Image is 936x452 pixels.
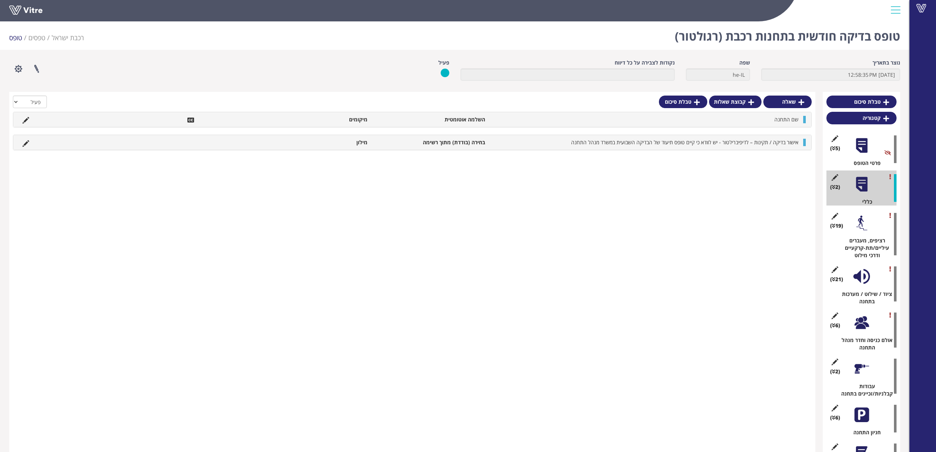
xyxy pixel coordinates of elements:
span: 335 [52,33,84,42]
li: מיקומים [254,116,371,123]
label: נוצר בתאריך [873,59,900,66]
span: אישור בדיקה / תקינות – לדיפיברילטור - יש לוודא כי קיים טופס תיעוד של הבדיקה השבועית במשרד מנהל התחנה [571,139,798,146]
label: שפה [739,59,750,66]
a: טבלת סיכום [826,96,897,108]
img: yes [441,68,449,77]
a: קבוצת שאלות [709,96,761,108]
span: (2 ) [830,368,840,375]
div: פרטי הטופס [832,159,897,167]
div: ציוד / שילוט / מערכות בתחנה [832,290,897,305]
li: בחירה (בודדת) מתוך רשימה [371,139,488,146]
span: (19 ) [830,222,843,230]
span: (6 ) [830,414,840,421]
li: השלמה אוטומטית [371,116,488,123]
div: חניון התחנה [832,429,897,436]
div: רציפים, מעברים עיליים/תת-קרקעיים ודרכי מילוט [832,237,897,259]
div: כללי [832,198,897,206]
div: עבודות קבלניות/זכיינים בתחנה [832,383,897,397]
span: (5 ) [830,145,840,152]
span: (2 ) [830,183,840,191]
a: קטגוריה [826,112,897,124]
a: טבלת סיכום [659,96,707,108]
span: (21 ) [830,276,843,283]
span: (6 ) [830,322,840,329]
label: פעיל [438,59,449,66]
a: שאלה [763,96,812,108]
li: מילון [254,139,371,146]
span: שם התחנה [774,116,798,123]
h1: טופס בדיקה חודשית בתחנות רכבת (רגולטור) [675,18,900,50]
li: טופס [9,33,28,43]
a: טפסים [28,33,45,42]
div: אולם כניסה וחדר מנהל התחנה [832,337,897,351]
label: נקודות לצבירה על כל דיווח [615,59,675,66]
